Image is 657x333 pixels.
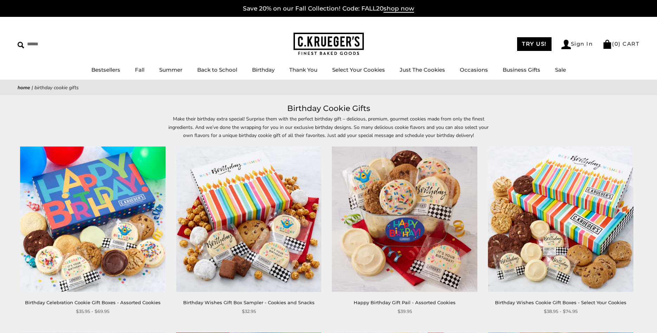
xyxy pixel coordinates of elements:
[555,66,566,73] a: Sale
[460,66,488,73] a: Occasions
[34,84,79,91] span: Birthday Cookie Gifts
[242,308,256,315] span: $32.95
[183,300,315,305] a: Birthday Wishes Gift Box Sampler - Cookies and Snacks
[197,66,237,73] a: Back to School
[354,300,456,305] a: Happy Birthday Gift Pail - Assorted Cookies
[18,39,101,50] input: Search
[561,40,593,49] a: Sign In
[167,115,490,139] p: Make their birthday extra special! Surprise them with the perfect birthday gift – delicious, prem...
[398,308,412,315] span: $39.95
[159,66,182,73] a: Summer
[614,40,619,47] span: 0
[561,40,571,49] img: Account
[400,66,445,73] a: Just The Cookies
[332,66,385,73] a: Select Your Cookies
[18,84,30,91] a: Home
[517,37,552,51] a: TRY US!
[488,146,633,292] img: Birthday Wishes Cookie Gift Boxes - Select Your Cookies
[25,300,161,305] a: Birthday Celebration Cookie Gift Boxes - Assorted Cookies
[32,84,33,91] span: |
[603,40,639,47] a: (0) CART
[18,84,639,92] nav: breadcrumbs
[603,40,612,49] img: Bag
[18,42,24,48] img: Search
[76,308,109,315] span: $35.95 - $69.95
[91,66,120,73] a: Bestsellers
[28,102,629,115] h1: Birthday Cookie Gifts
[503,66,540,73] a: Business Gifts
[252,66,275,73] a: Birthday
[289,66,317,73] a: Thank You
[544,308,578,315] span: $38.95 - $74.95
[20,146,166,292] img: Birthday Celebration Cookie Gift Boxes - Assorted Cookies
[294,33,364,55] img: C.KRUEGER'S
[495,300,626,305] a: Birthday Wishes Cookie Gift Boxes - Select Your Cookies
[176,146,322,292] img: Birthday Wishes Gift Box Sampler - Cookies and Snacks
[384,5,414,13] span: shop now
[243,5,414,13] a: Save 20% on our Fall Collection! Code: FALL20shop now
[332,146,477,292] img: Happy Birthday Gift Pail - Assorted Cookies
[135,66,144,73] a: Fall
